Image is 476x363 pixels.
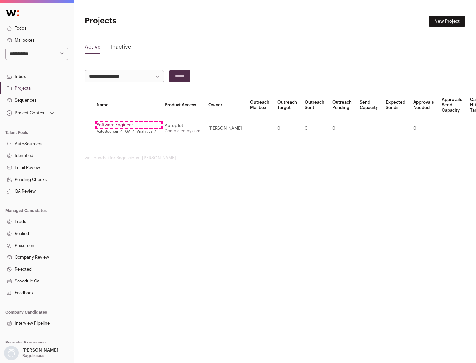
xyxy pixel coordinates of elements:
[273,117,301,140] td: 0
[328,93,356,117] th: Outreach Pending
[3,7,22,20] img: Wellfound
[204,93,246,117] th: Owner
[85,16,212,26] h1: Projects
[273,93,301,117] th: Outreach Target
[111,43,131,53] a: Inactive
[85,155,465,161] footer: wellfound:ai for Bagelicious - [PERSON_NAME]
[301,93,328,117] th: Outreach Sent
[204,117,246,140] td: [PERSON_NAME]
[301,117,328,140] td: 0
[246,93,273,117] th: Outreach Mailbox
[85,43,100,53] a: Active
[125,129,134,134] a: QA ↗
[137,129,156,134] a: Analytics ↗
[97,122,157,128] a: Software Engineer
[5,110,46,115] div: Project Context
[165,123,200,128] div: Autopilot
[165,129,200,133] a: Completed by csm
[22,348,58,353] p: [PERSON_NAME]
[4,346,19,360] img: nopic.png
[356,93,382,117] th: Send Capacity
[382,93,409,117] th: Expected Sends
[328,117,356,140] td: 0
[429,16,465,27] a: New Project
[93,93,161,117] th: Name
[97,129,122,134] a: AutoSourcer ↗
[22,353,44,358] p: Bagelicious
[409,93,438,117] th: Approvals Needed
[3,346,59,360] button: Open dropdown
[438,93,466,117] th: Approvals Send Capacity
[161,93,204,117] th: Product Access
[5,108,55,117] button: Open dropdown
[409,117,438,140] td: 0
